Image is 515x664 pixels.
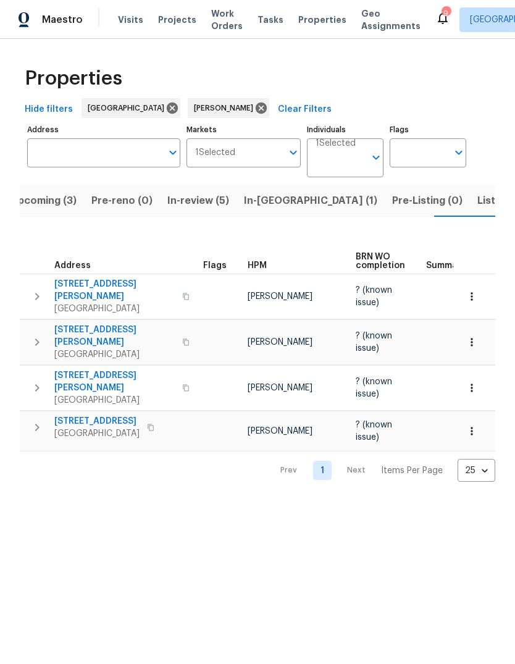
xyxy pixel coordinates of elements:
[269,459,495,482] nav: Pagination Navigation
[356,286,392,307] span: ? (known issue)
[158,14,196,26] span: Projects
[27,126,180,133] label: Address
[392,192,463,209] span: Pre-Listing (0)
[248,427,312,435] span: [PERSON_NAME]
[442,7,450,20] div: 9
[10,192,77,209] span: Upcoming (3)
[426,261,466,270] span: Summary
[54,415,140,427] span: [STREET_ADDRESS]
[118,14,143,26] span: Visits
[367,149,385,166] button: Open
[257,15,283,24] span: Tasks
[356,377,392,398] span: ? (known issue)
[356,253,405,270] span: BRN WO completion
[244,192,377,209] span: In-[GEOGRAPHIC_DATA] (1)
[54,394,175,406] span: [GEOGRAPHIC_DATA]
[361,7,421,32] span: Geo Assignments
[54,303,175,315] span: [GEOGRAPHIC_DATA]
[195,148,235,158] span: 1 Selected
[91,192,153,209] span: Pre-reno (0)
[54,324,175,348] span: [STREET_ADDRESS][PERSON_NAME]
[54,261,91,270] span: Address
[248,384,312,392] span: [PERSON_NAME]
[390,126,466,133] label: Flags
[211,7,243,32] span: Work Orders
[186,126,301,133] label: Markets
[54,427,140,440] span: [GEOGRAPHIC_DATA]
[356,332,392,353] span: ? (known issue)
[298,14,346,26] span: Properties
[273,98,337,121] button: Clear Filters
[164,144,182,161] button: Open
[248,338,312,347] span: [PERSON_NAME]
[42,14,83,26] span: Maestro
[285,144,302,161] button: Open
[450,144,467,161] button: Open
[167,192,229,209] span: In-review (5)
[248,261,267,270] span: HPM
[248,292,312,301] span: [PERSON_NAME]
[54,369,175,394] span: [STREET_ADDRESS][PERSON_NAME]
[20,98,78,121] button: Hide filters
[278,102,332,117] span: Clear Filters
[194,102,258,114] span: [PERSON_NAME]
[381,464,443,477] p: Items Per Page
[25,72,122,85] span: Properties
[313,461,332,480] a: Goto page 1
[356,421,392,442] span: ? (known issue)
[458,455,495,487] div: 25
[54,278,175,303] span: [STREET_ADDRESS][PERSON_NAME]
[82,98,180,118] div: [GEOGRAPHIC_DATA]
[307,126,383,133] label: Individuals
[203,261,227,270] span: Flags
[88,102,169,114] span: [GEOGRAPHIC_DATA]
[316,138,356,149] span: 1 Selected
[25,102,73,117] span: Hide filters
[188,98,269,118] div: [PERSON_NAME]
[54,348,175,361] span: [GEOGRAPHIC_DATA]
